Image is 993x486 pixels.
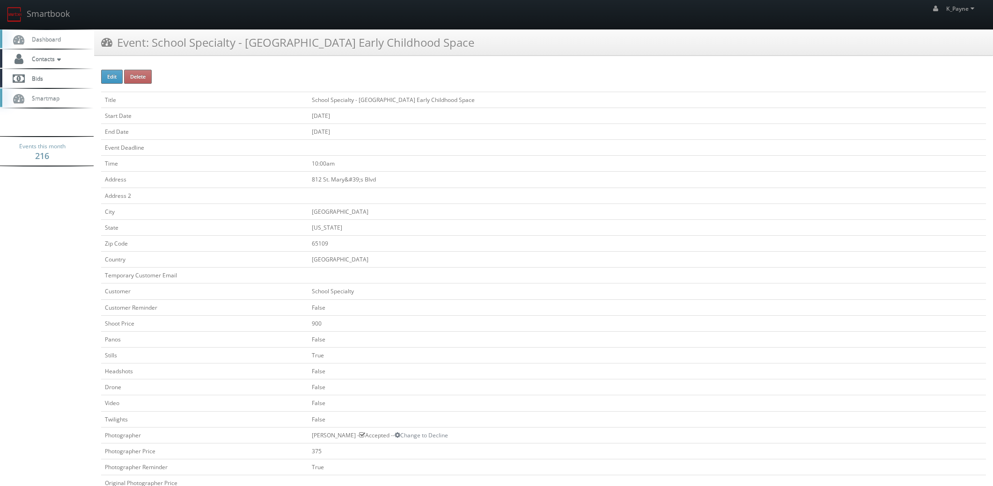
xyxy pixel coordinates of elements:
[308,331,986,347] td: False
[308,459,986,475] td: True
[308,252,986,268] td: [GEOGRAPHIC_DATA]
[19,142,66,151] span: Events this month
[27,55,63,63] span: Contacts
[308,427,986,443] td: [PERSON_NAME] - Accepted --
[308,315,986,331] td: 900
[101,347,308,363] td: Stills
[101,203,308,219] td: City
[101,140,308,156] td: Event Deadline
[101,299,308,315] td: Customer Reminder
[308,156,986,172] td: 10:00am
[308,235,986,251] td: 65109
[101,283,308,299] td: Customer
[308,379,986,395] td: False
[101,252,308,268] td: Country
[101,188,308,203] td: Address 2
[35,150,49,161] strong: 216
[101,331,308,347] td: Panos
[101,427,308,443] td: Photographer
[101,315,308,331] td: Shoot Price
[101,268,308,283] td: Temporary Customer Email
[308,108,986,123] td: [DATE]
[308,411,986,427] td: False
[308,395,986,411] td: False
[308,283,986,299] td: School Specialty
[7,7,22,22] img: smartbook-logo.png
[946,5,977,13] span: K_Payne
[101,108,308,123] td: Start Date
[27,74,43,82] span: Bids
[101,411,308,427] td: Twilights
[308,363,986,379] td: False
[308,92,986,108] td: School Specialty - [GEOGRAPHIC_DATA] Early Childhood Space
[101,443,308,459] td: Photographer Price
[101,123,308,139] td: End Date
[124,70,152,84] button: Delete
[101,92,308,108] td: Title
[101,459,308,475] td: Photographer Reminder
[27,35,61,43] span: Dashboard
[101,235,308,251] td: Zip Code
[101,395,308,411] td: Video
[101,379,308,395] td: Drone
[308,172,986,188] td: 812 St. Mary&#39;s Blvd
[308,299,986,315] td: False
[308,123,986,139] td: [DATE]
[101,156,308,172] td: Time
[308,203,986,219] td: [GEOGRAPHIC_DATA]
[395,431,448,439] a: Change to Decline
[101,70,123,84] button: Edit
[27,94,59,102] span: Smartmap
[101,363,308,379] td: Headshots
[308,443,986,459] td: 375
[101,172,308,188] td: Address
[101,219,308,235] td: State
[101,34,474,51] h3: Event: School Specialty - [GEOGRAPHIC_DATA] Early Childhood Space
[308,219,986,235] td: [US_STATE]
[308,347,986,363] td: True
